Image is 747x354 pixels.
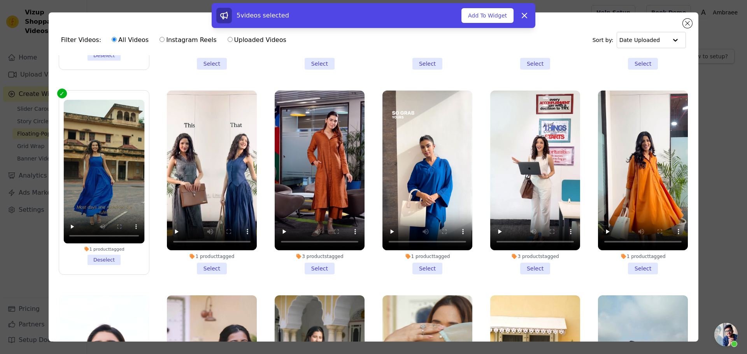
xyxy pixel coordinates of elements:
div: 1 product tagged [63,246,144,252]
div: 3 products tagged [490,253,580,260]
span: 5 videos selected [237,12,289,19]
label: Uploaded Videos [227,35,287,45]
div: 1 product tagged [167,253,257,260]
div: Sort by: [593,32,686,48]
a: Open chat [714,323,738,346]
label: All Videos [111,35,149,45]
div: 1 product tagged [598,253,688,260]
div: 3 products tagged [275,253,365,260]
label: Instagram Reels [159,35,217,45]
div: Filter Videos: [61,31,291,49]
div: 1 product tagged [382,253,472,260]
button: Add To Widget [461,8,514,23]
